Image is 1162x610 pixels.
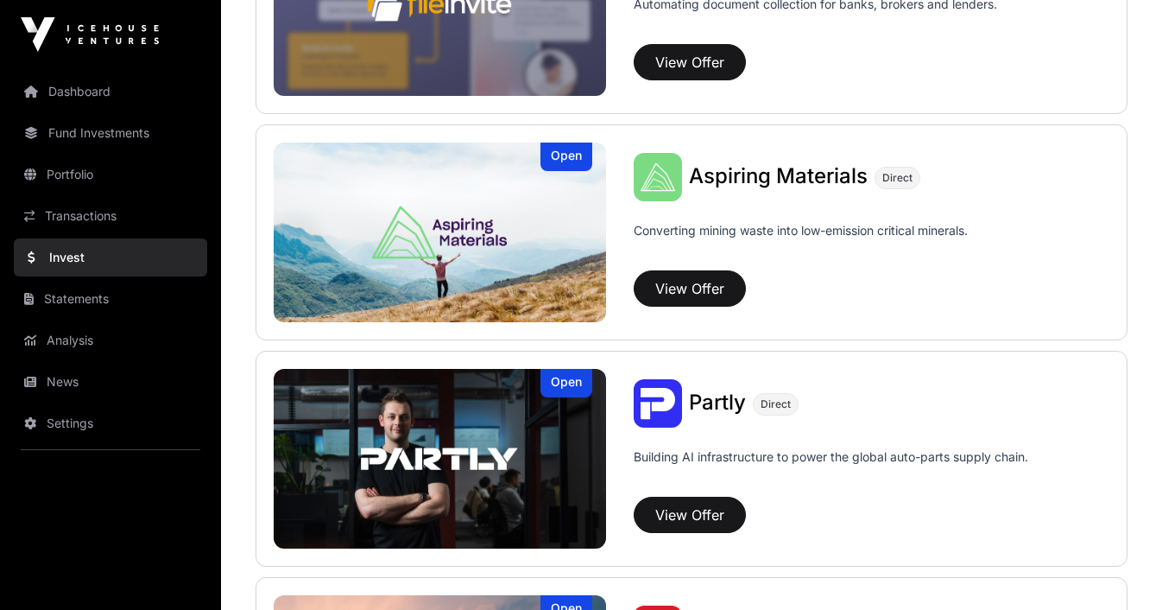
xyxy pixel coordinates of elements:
[14,280,207,318] a: Statements
[634,153,682,201] img: Aspiring Materials
[634,448,1028,490] p: Building AI infrastructure to power the global auto-parts supply chain.
[14,321,207,359] a: Analysis
[14,73,207,111] a: Dashboard
[689,392,746,415] a: Partly
[761,397,791,411] span: Direct
[540,369,592,397] div: Open
[882,171,913,185] span: Direct
[634,379,682,428] img: Partly
[14,363,207,401] a: News
[1076,527,1162,610] iframe: Chat Widget
[689,163,868,188] span: Aspiring Materials
[14,404,207,442] a: Settings
[540,143,592,171] div: Open
[21,17,159,52] img: Icehouse Ventures Logo
[689,166,868,188] a: Aspiring Materials
[274,369,606,549] img: Partly
[14,114,207,152] a: Fund Investments
[14,197,207,235] a: Transactions
[274,143,606,322] a: Aspiring MaterialsOpen
[14,238,207,276] a: Invest
[634,222,968,264] p: Converting mining waste into low-emission critical minerals.
[634,270,746,307] button: View Offer
[634,44,746,80] button: View Offer
[14,156,207,194] a: Portfolio
[689,390,746,415] span: Partly
[274,143,606,322] img: Aspiring Materials
[274,369,606,549] a: PartlyOpen
[634,497,746,533] button: View Offer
